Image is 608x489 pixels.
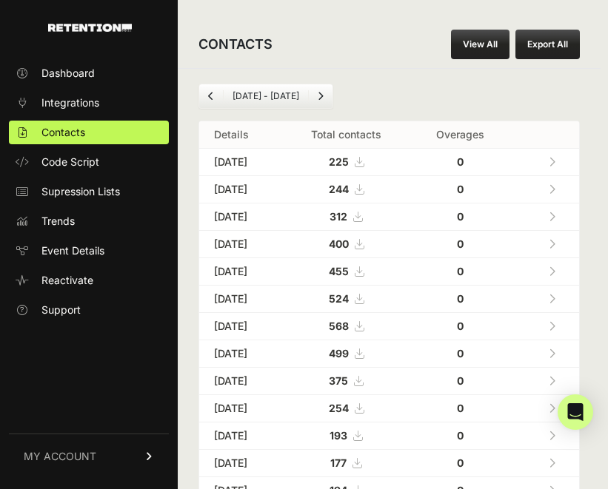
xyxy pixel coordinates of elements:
strong: 0 [457,155,464,168]
td: [DATE] [199,368,282,395]
span: Reactivate [41,273,93,288]
a: 455 [329,265,364,277]
td: [DATE] [199,395,282,422]
strong: 0 [457,265,464,277]
strong: 400 [329,237,349,250]
div: Open Intercom Messenger [558,394,593,430]
a: 225 [329,155,364,168]
a: Supression Lists [9,180,169,203]
strong: 0 [457,347,464,360]
a: Code Script [9,150,169,174]
a: 375 [329,374,363,387]
a: 499 [329,347,364,360]
strong: 193 [330,429,347,442]
button: Export All [515,30,580,59]
a: 312 [330,210,362,223]
strong: 499 [329,347,349,360]
li: [DATE] - [DATE] [223,90,308,102]
strong: 312 [330,210,347,223]
a: Trends [9,209,169,233]
td: [DATE] [199,286,282,313]
strong: 0 [457,320,464,332]
th: Overages [410,121,510,149]
strong: 0 [457,292,464,305]
td: [DATE] [199,176,282,203]
img: Retention.com [48,24,132,32]
strong: 524 [329,292,349,305]
a: Support [9,298,169,322]
td: [DATE] [199,450,282,477]
strong: 0 [457,210,464,223]
a: 177 [330,456,361,469]
a: Previous [199,84,223,108]
td: [DATE] [199,340,282,368]
td: [DATE] [199,258,282,286]
a: 400 [329,237,364,250]
a: Contacts [9,121,169,144]
strong: 0 [457,237,464,250]
a: Dashboard [9,61,169,85]
span: Supression Lists [41,184,120,199]
a: Integrations [9,91,169,115]
td: [DATE] [199,231,282,258]
a: Next [309,84,333,108]
td: [DATE] [199,203,282,231]
strong: 375 [329,374,348,387]
a: 254 [329,402,364,414]
span: MY ACCOUNT [24,449,96,464]
td: [DATE] [199,313,282,340]
span: Support [41,303,81,317]
strong: 244 [329,183,349,195]
a: MY ACCOUNT [9,434,169,479]
strong: 0 [457,429,464,442]
a: 524 [329,292,364,305]
strong: 0 [457,374,464,387]
strong: 455 [329,265,349,277]
a: 193 [330,429,362,442]
a: Reactivate [9,269,169,292]
strong: 0 [457,183,464,195]
strong: 0 [457,402,464,414]
a: Event Details [9,239,169,263]
a: View All [451,30,510,59]
span: Dashboard [41,66,95,81]
strong: 225 [329,155,349,168]
strong: 568 [329,320,349,332]
th: Details [199,121,282,149]
a: 568 [329,320,364,332]
strong: 0 [457,456,464,469]
td: [DATE] [199,422,282,450]
span: Trends [41,214,75,229]
span: Event Details [41,243,104,258]
span: Contacts [41,125,85,140]
strong: 254 [329,402,349,414]
td: [DATE] [199,149,282,176]
th: Total contacts [282,121,410,149]
span: Integrations [41,95,99,110]
span: Code Script [41,155,99,169]
h2: CONTACTS [198,34,273,55]
strong: 177 [330,456,347,469]
a: 244 [329,183,364,195]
